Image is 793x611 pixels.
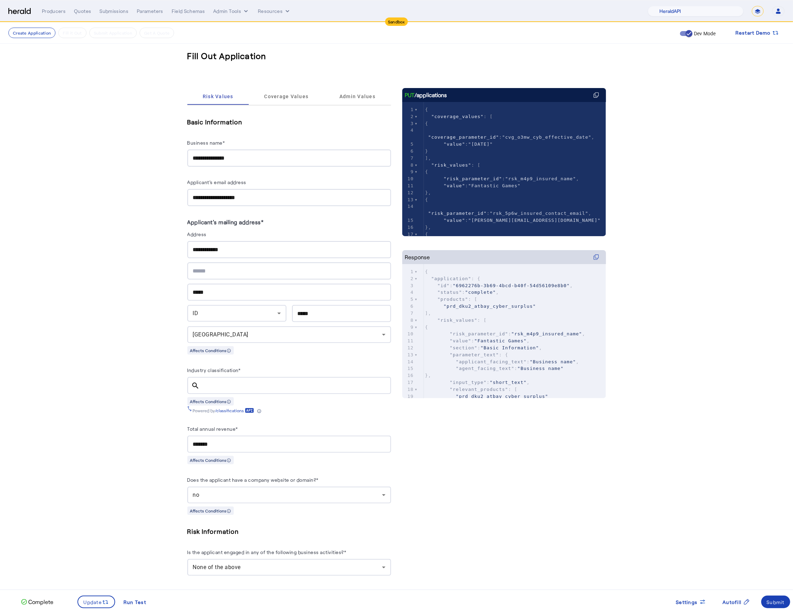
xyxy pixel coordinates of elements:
[425,162,481,168] span: : [
[187,426,238,432] label: Total annual revenue*
[425,176,579,181] span: : ,
[456,366,515,371] span: "agent_facing_text"
[402,175,415,182] div: 10
[425,107,428,112] span: {
[517,366,563,371] span: "Business name"
[402,189,415,196] div: 12
[193,310,199,317] span: ID
[425,387,518,392] span: : [
[118,596,152,608] button: Run Test
[425,204,592,216] span: : ,
[89,28,137,38] button: Submit Application
[402,393,415,400] div: 19
[8,28,55,38] button: Create Application
[402,372,415,379] div: 16
[437,318,478,323] span: "risk_values"
[453,283,570,288] span: "6962276b-3b69-4bcd-b40f-54d56109e8b0"
[187,507,234,515] div: Affects Conditions
[402,106,415,113] div: 1
[456,394,548,399] span: "prd_dku2_atbay_cyber_surplus"
[730,27,785,39] button: Restart Demo
[402,358,415,365] div: 14
[402,268,415,275] div: 1
[425,141,493,147] span: :
[187,346,234,355] div: Affects Conditions
[99,8,128,15] div: Submissions
[77,596,115,608] button: Update
[450,345,477,350] span: "section"
[402,155,415,162] div: 7
[425,218,601,223] span: :
[187,397,234,406] div: Affects Conditions
[425,276,481,281] span: : {
[172,8,205,15] div: Field Schemas
[402,303,415,310] div: 6
[187,179,247,185] label: Applicant's email address
[187,367,241,373] label: Industry classification*
[187,526,391,537] h5: Risk Information
[385,17,408,26] div: Sandbox
[443,183,465,188] span: "value"
[187,50,267,61] h3: Fill Out Application
[213,8,249,15] button: internal dropdown menu
[425,352,508,357] span: : {
[402,330,415,337] div: 10
[8,8,31,15] img: Herald Logo
[505,176,576,181] span: "rsk_m4p9_insured_name"
[490,380,527,385] span: "short_text"
[443,176,502,181] span: "risk_parameter_id"
[402,168,415,175] div: 9
[140,28,174,38] button: Get A Quote
[490,211,588,216] span: "rsk_5p6w_insured_contact_email"
[735,29,771,37] span: Restart Demo
[84,598,102,606] span: Update
[431,162,471,168] span: "risk_values"
[425,359,579,364] span: : ,
[456,359,527,364] span: "applicant_facing_text"
[450,352,499,357] span: "parameter_text"
[425,366,564,371] span: :
[425,114,493,119] span: : [
[203,94,233,99] span: Risk Values
[402,379,415,386] div: 17
[425,169,428,174] span: {
[187,219,264,225] label: Applicant's mailing address*
[425,190,432,195] span: },
[425,183,521,188] span: :
[425,225,432,230] span: },
[402,196,415,203] div: 13
[425,290,499,295] span: : ,
[425,331,585,336] span: : ,
[193,408,261,413] div: Powered by
[405,91,447,99] div: /applications
[58,28,86,38] button: Fill it Out
[402,296,415,303] div: 5
[402,365,415,372] div: 15
[402,148,415,155] div: 6
[187,117,391,127] h5: Basic Information
[193,331,249,338] span: [GEOGRAPHIC_DATA]
[187,456,234,464] div: Affects Conditions
[402,289,415,296] div: 4
[402,113,415,120] div: 2
[405,91,415,99] span: PUT
[468,183,521,188] span: "Fantastic Games"
[405,253,430,261] div: Response
[676,598,698,606] span: Settings
[443,218,465,223] span: "value"
[402,351,415,358] div: 13
[425,345,543,350] span: : ,
[431,114,484,119] span: "coverage_values"
[443,141,465,147] span: "value"
[425,325,428,330] span: {
[425,283,573,288] span: : ,
[425,269,428,274] span: {
[671,596,712,608] button: Settings
[402,182,415,189] div: 11
[761,596,791,608] button: Submit
[693,30,716,37] label: Dev Mode
[425,338,530,343] span: : ,
[264,94,308,99] span: Coverage Values
[42,8,66,15] div: Producers
[187,140,225,146] label: Business name*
